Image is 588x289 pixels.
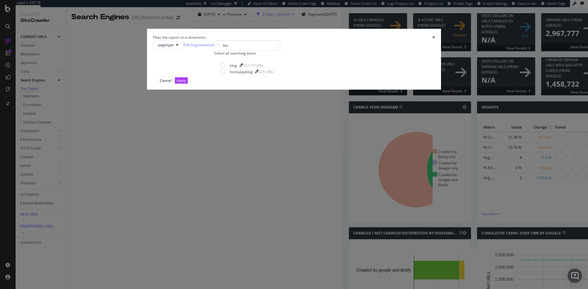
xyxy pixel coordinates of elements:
div: Cancel [160,78,171,83]
button: Cancel [158,77,173,84]
a: Edit Segmentation [184,42,214,48]
button: pagetype [153,40,184,50]
div: homepayblog [230,69,253,74]
span: pagetype [158,42,174,47]
div: modal [147,29,441,90]
div: Filter the report on a dimension [153,35,205,40]
div: Open Intercom Messenger [568,269,582,283]
input: Search [214,40,280,51]
div: times [432,35,435,40]
div: 425 URLs [259,69,274,74]
div: Apply [177,78,186,83]
div: 10,177 URLs [243,63,264,68]
button: Apply [175,77,188,84]
div: blog [230,63,237,68]
div: Select all matching items [214,51,280,56]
